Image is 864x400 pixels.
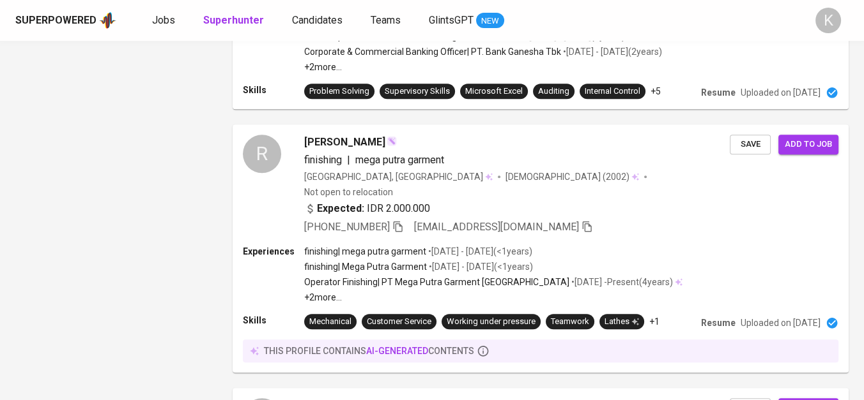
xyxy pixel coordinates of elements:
div: K [815,8,841,33]
div: R [243,135,281,173]
button: Add to job [778,135,838,154]
div: Teamwork [551,316,589,328]
div: Superpowered [15,13,96,28]
p: Experiences [243,245,304,258]
p: Skills [243,84,304,96]
div: IDR 2.000.000 [304,201,430,216]
p: this profile contains contents [264,344,474,357]
p: Uploaded on [DATE] [741,86,821,99]
span: mega putra garment [355,154,444,166]
p: Resume [701,86,736,99]
p: • [DATE] - [DATE] ( 2 years ) [561,45,662,58]
b: Superhunter [203,14,264,26]
p: finishing | mega putra garment [304,245,426,258]
p: Skills [243,314,304,327]
a: Superpoweredapp logo [15,11,116,30]
span: Jobs [152,14,175,26]
div: Mechanical [309,316,351,328]
button: Save [730,135,771,154]
p: Resume [701,316,736,329]
span: [EMAIL_ADDRESS][DOMAIN_NAME] [414,221,579,233]
b: Expected: [317,201,364,216]
span: AI-generated [366,346,428,356]
div: Auditing [538,85,569,98]
span: Candidates [292,14,343,26]
p: +2 more ... [304,291,683,304]
span: [PERSON_NAME] [304,135,385,150]
span: Add to job [785,137,832,152]
div: Customer Service [367,316,431,328]
p: Uploaded on [DATE] [741,316,821,329]
div: Problem Solving [309,85,369,98]
a: Teams [371,13,403,29]
img: app logo [99,11,116,30]
p: • [DATE] - [DATE] ( <1 years ) [427,260,533,273]
p: • [DATE] - [DATE] ( <1 years ) [426,245,532,258]
p: finishing | Mega Putra Garment [304,260,427,273]
a: GlintsGPT NEW [429,13,504,29]
div: [GEOGRAPHIC_DATA], [GEOGRAPHIC_DATA] [304,170,493,183]
a: R[PERSON_NAME]finishing|mega putra garment[GEOGRAPHIC_DATA], [GEOGRAPHIC_DATA][DEMOGRAPHIC_DATA] ... [233,124,849,373]
div: Lathes [605,316,639,328]
span: Save [736,137,764,152]
span: NEW [476,15,504,27]
div: (2002) [505,170,639,183]
p: Not open to relocation [304,186,393,198]
a: Superhunter [203,13,266,29]
p: Operator Finishing | PT Mega Putra Garment [GEOGRAPHIC_DATA] [304,276,569,288]
a: Jobs [152,13,178,29]
span: | [347,152,350,168]
a: Candidates [292,13,345,29]
span: [DEMOGRAPHIC_DATA] [505,170,603,183]
div: Supervisory Skills [385,85,450,98]
img: magic_wand.svg [387,136,397,146]
p: +2 more ... [304,61,662,73]
p: • [DATE] - Present ( 4 years ) [569,276,673,288]
span: [PHONE_NUMBER] [304,221,390,233]
span: finishing [304,154,342,166]
p: Corporate & Commercial Banking Officer | PT. Bank Ganesha Tbk [304,45,561,58]
div: Microsoft Excel [465,85,523,98]
span: Teams [371,14,401,26]
p: +5 [651,85,661,98]
div: Working under pressure [447,316,536,328]
div: Internal Control [585,85,640,98]
span: GlintsGPT [429,14,474,26]
p: +1 [649,315,660,328]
